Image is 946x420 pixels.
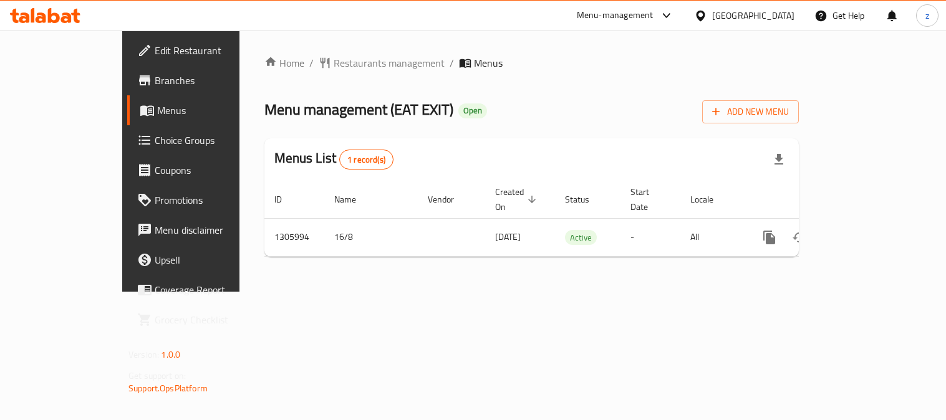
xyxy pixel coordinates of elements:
span: Open [458,105,487,116]
h2: Menus List [274,149,393,169]
span: Add New Menu [712,104,789,120]
div: Export file [764,145,794,174]
a: Coverage Report [127,275,280,305]
span: Version: [128,346,159,363]
li: / [309,55,314,70]
button: more [755,222,784,252]
a: Grocery Checklist [127,305,280,335]
td: 1305994 [264,218,324,256]
span: Get support on: [128,368,186,384]
span: Created On [495,184,540,214]
button: Add New Menu [702,100,799,123]
div: Open [458,103,487,118]
td: All [680,218,745,256]
span: Upsell [155,252,270,267]
span: Start Date [630,184,665,214]
div: Active [565,230,597,245]
span: Menus [157,103,270,118]
span: Vendor [428,192,470,207]
span: Coupons [155,163,270,178]
span: Active [565,231,597,245]
span: 1 record(s) [340,154,393,166]
a: Upsell [127,245,280,275]
span: Status [565,192,606,207]
span: z [925,9,929,22]
a: Coupons [127,155,280,185]
span: Grocery Checklist [155,312,270,327]
span: Edit Restaurant [155,43,270,58]
span: Name [334,192,372,207]
div: Menu-management [577,8,654,23]
span: Menus [474,55,503,70]
a: Edit Restaurant [127,36,280,65]
a: Home [264,55,304,70]
table: enhanced table [264,181,884,257]
span: Branches [155,73,270,88]
a: Restaurants management [319,55,445,70]
span: Promotions [155,193,270,208]
span: Choice Groups [155,133,270,148]
span: Menu disclaimer [155,222,270,237]
a: Support.OpsPlatform [128,380,208,396]
span: Coverage Report [155,282,270,297]
span: Restaurants management [334,55,445,70]
nav: breadcrumb [264,55,799,70]
a: Choice Groups [127,125,280,155]
span: [DATE] [495,229,521,245]
div: [GEOGRAPHIC_DATA] [712,9,794,22]
span: Menu management ( EAT EXIT ) [264,95,453,123]
a: Branches [127,65,280,95]
span: Locale [690,192,730,207]
th: Actions [745,181,884,219]
td: - [620,218,680,256]
a: Menu disclaimer [127,215,280,245]
button: Change Status [784,222,814,252]
li: / [450,55,454,70]
td: 16/8 [324,218,418,256]
a: Promotions [127,185,280,215]
a: Menus [127,95,280,125]
div: Total records count [339,150,393,169]
span: ID [274,192,298,207]
span: 1.0.0 [161,346,180,363]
